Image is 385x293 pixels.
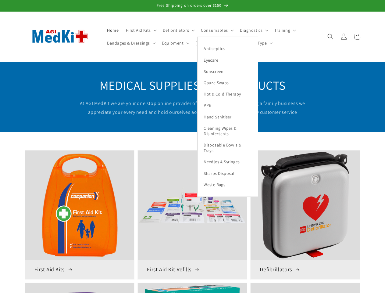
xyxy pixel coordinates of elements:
[198,54,258,66] a: Eyecare
[274,27,290,33] span: Training
[147,266,238,273] h3: First Aid Kit Refills
[192,37,236,49] summary: [MEDICAL_DATA]
[198,111,258,122] a: Hand Sanitiser
[163,27,189,33] span: Defibrillators
[198,43,258,54] a: Antiseptics
[34,266,125,273] h3: First Aid Kits
[197,24,236,37] summary: Consumables
[6,3,379,8] p: Free Shipping on orders over $150
[240,27,263,33] span: Diagnostics
[251,150,360,260] img: Defibrillators
[107,40,150,46] span: Bandages & Dressings
[198,100,258,111] a: PPE
[250,150,360,279] a: Defibrillators Defibrillators
[260,266,351,273] h3: Defibrillators
[138,150,247,260] img: First Aid Kit Refills
[195,40,228,46] span: [MEDICAL_DATA]
[324,30,337,43] summary: Search
[25,150,135,279] a: First Aid Kits First Aid Kits
[25,150,134,260] img: First Aid Kits
[198,66,258,77] a: Sunscreen
[158,37,192,49] summary: Equipment
[74,77,312,93] h2: MEDICAL SUPPLIES AND PRODUCTS
[122,24,159,37] summary: First Aid Kits
[236,24,271,37] summary: Diagnostics
[137,150,247,279] a: First Aid Kit Refills First Aid Kit Refills
[201,27,228,33] span: Consumables
[107,27,119,33] span: Home
[74,99,312,117] p: At AGI MedKit we are your one stop online provider of health care products, being a family busine...
[198,139,258,156] a: Disposable Bowls & Trays
[271,24,298,37] summary: Training
[198,122,258,139] a: Cleaning Wipes & Disinfectants
[198,179,258,190] a: Waste Bags
[198,77,258,88] a: Gauze Swabs
[159,24,197,37] summary: Defibrillators
[198,89,258,100] a: Hot & Cold Therapy
[198,156,258,168] a: Needles & Syringes
[25,20,95,53] img: AGI MedKit
[126,27,151,33] span: First Aid Kits
[198,168,258,179] a: Sharps Disposal
[103,37,158,49] summary: Bandages & Dressings
[103,24,122,37] a: Home
[162,40,184,46] span: Equipment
